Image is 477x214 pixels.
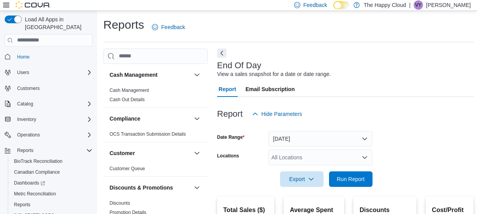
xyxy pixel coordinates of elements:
span: Dashboards [14,180,45,186]
span: Reports [11,200,92,209]
h1: Reports [103,17,144,33]
a: Canadian Compliance [11,167,63,177]
button: Inventory [2,114,96,125]
span: Reports [14,202,30,208]
button: Metrc Reconciliation [8,188,96,199]
button: Operations [14,130,43,140]
button: Run Report [329,171,373,187]
span: Customers [17,85,40,91]
p: [PERSON_NAME] [426,0,471,10]
button: Canadian Compliance [8,167,96,178]
div: Compliance [103,129,208,142]
span: Inventory [17,116,36,123]
span: Reports [14,146,92,155]
h3: Customer [110,149,135,157]
a: Home [14,52,33,62]
a: Cash Management [110,88,149,93]
a: Metrc Reconciliation [11,189,59,198]
span: Metrc Reconciliation [11,189,92,198]
button: Users [2,67,96,78]
span: Feedback [161,23,185,31]
button: Discounts & Promotions [110,184,191,192]
button: Open list of options [362,154,368,160]
span: Discounts [110,200,130,206]
span: BioTrack Reconciliation [14,158,63,164]
button: BioTrack Reconciliation [8,156,96,167]
span: Home [17,54,30,60]
a: Customer Queue [110,166,145,171]
input: Dark Mode [333,1,350,9]
button: Next [217,48,226,58]
button: Operations [2,129,96,140]
span: Report [219,81,236,97]
img: Cova [16,1,50,9]
div: Customer [103,164,208,176]
h3: End Of Day [217,61,261,70]
span: Operations [14,130,92,140]
label: Locations [217,153,239,159]
button: Catalog [2,98,96,109]
span: Catalog [14,99,92,109]
span: Dashboards [11,178,92,188]
p: The Happy Cloud [364,0,406,10]
span: Export [285,171,319,187]
button: Reports [8,199,96,210]
a: Customers [14,84,43,93]
a: OCS Transaction Submission Details [110,131,186,137]
span: Inventory [14,115,92,124]
span: VY [415,0,421,10]
span: OCS Transaction Submission Details [110,131,186,137]
h3: Discounts & Promotions [110,184,173,192]
button: Reports [14,146,37,155]
button: Home [2,51,96,62]
span: Home [14,52,92,62]
button: Hide Parameters [249,106,305,122]
span: Run Report [337,175,365,183]
button: Customer [110,149,191,157]
button: Customers [2,83,96,94]
button: Discounts & Promotions [192,183,202,192]
button: Users [14,68,32,77]
h3: Compliance [110,115,140,123]
label: Date Range [217,134,245,140]
span: Canadian Compliance [14,169,60,175]
div: Cash Management [103,86,208,107]
a: Cash Out Details [110,97,145,102]
button: Compliance [192,114,202,123]
button: Cash Management [192,70,202,79]
button: Inventory [14,115,39,124]
span: Load All Apps in [GEOGRAPHIC_DATA] [22,16,92,31]
h3: Cash Management [110,71,158,79]
span: Reports [17,147,33,154]
a: Reports [11,200,33,209]
a: Feedback [149,19,188,35]
span: Metrc Reconciliation [14,191,56,197]
a: Discounts [110,200,130,206]
span: Dark Mode [333,9,334,10]
button: Catalog [14,99,36,109]
button: Reports [2,145,96,156]
span: Operations [17,132,40,138]
div: Vivian Yattaw [414,0,423,10]
button: Export [280,171,324,187]
a: Dashboards [8,178,96,188]
button: Compliance [110,115,191,123]
span: Canadian Compliance [11,167,92,177]
span: Catalog [17,101,33,107]
span: Users [14,68,92,77]
h3: Report [217,109,243,119]
p: | [409,0,411,10]
span: Users [17,69,29,76]
button: Customer [192,148,202,158]
div: View a sales snapshot for a date or date range. [217,70,331,78]
span: Customers [14,83,92,93]
span: Email Subscription [245,81,295,97]
span: Hide Parameters [261,110,302,118]
a: Dashboards [11,178,48,188]
a: BioTrack Reconciliation [11,157,66,166]
span: BioTrack Reconciliation [11,157,92,166]
button: [DATE] [268,131,373,147]
span: Feedback [303,1,327,9]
